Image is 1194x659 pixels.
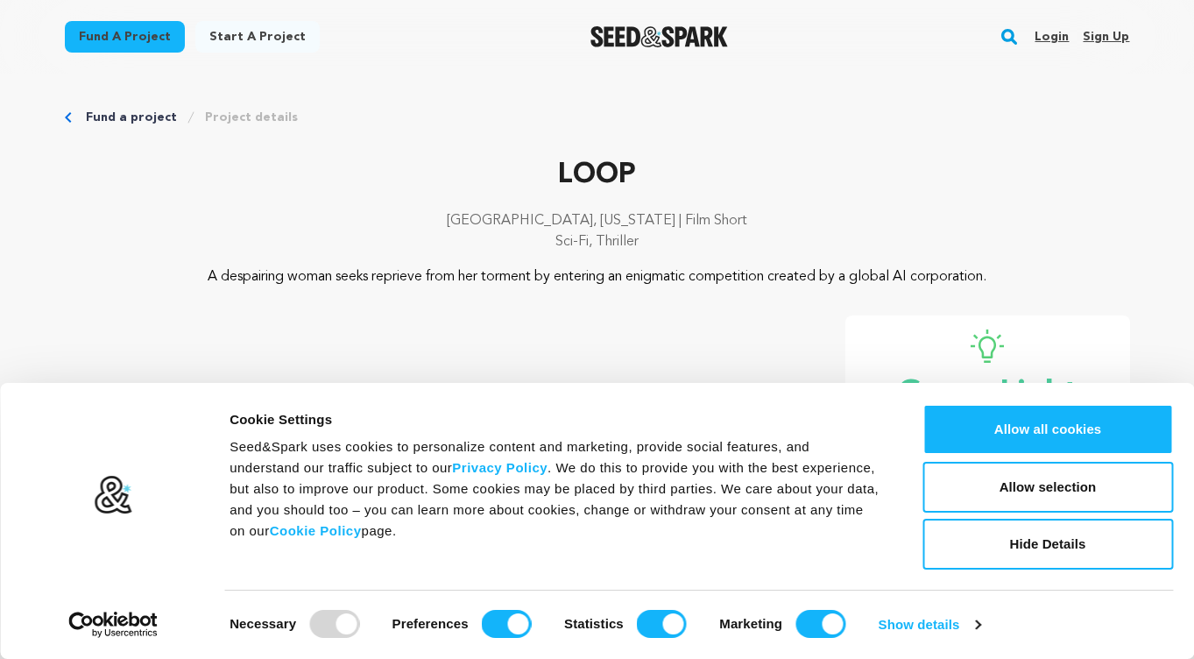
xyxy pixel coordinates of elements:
button: Hide Details [922,519,1173,570]
a: Seed&Spark Homepage [590,26,728,47]
a: Login [1035,23,1069,51]
a: Show details [879,612,980,638]
legend: Consent Selection [229,603,230,604]
strong: Marketing [719,616,782,631]
p: A despairing woman seeks reprieve from her torment by entering an enigmatic competition created b... [171,266,1023,287]
a: Usercentrics Cookiebot - opens in a new window [37,612,190,638]
img: Seed&Spark Logo Dark Mode [590,26,728,47]
div: Seed&Spark uses cookies to personalize content and marketing, provide social features, and unders... [230,436,883,542]
div: Cookie Settings [230,409,883,430]
p: Sci-Fi, Thriller [65,231,1130,252]
strong: Statistics [564,616,624,631]
button: Allow selection [922,462,1173,513]
strong: Necessary [230,616,296,631]
a: Start a project [195,21,320,53]
p: LOOP [65,154,1130,196]
img: logo [94,475,133,515]
p: Green Light [866,377,1109,412]
a: Cookie Policy [270,523,362,538]
a: Privacy Policy [452,460,548,475]
a: Fund a project [65,21,185,53]
p: [GEOGRAPHIC_DATA], [US_STATE] | Film Short [65,210,1130,231]
a: Fund a project [86,109,177,126]
a: Project details [205,109,298,126]
button: Allow all cookies [922,404,1173,455]
div: Breadcrumb [65,109,1130,126]
strong: Preferences [392,616,469,631]
a: Sign up [1083,23,1129,51]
